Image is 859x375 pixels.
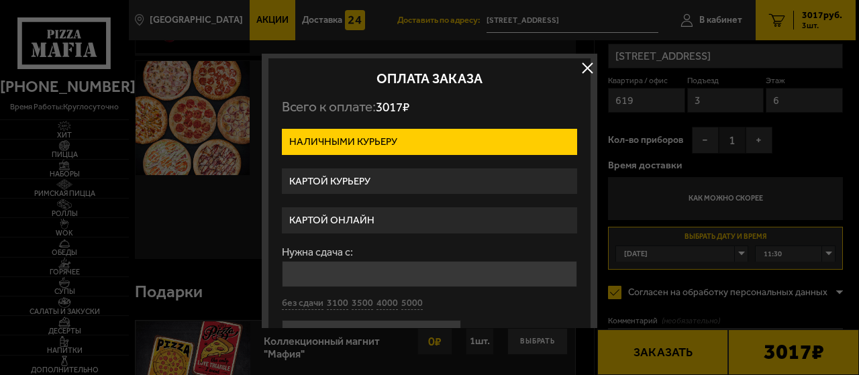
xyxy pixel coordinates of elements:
button: 5000 [401,297,423,310]
h2: Оплата заказа [282,72,577,85]
p: Всего к оплате: [282,99,577,115]
button: без сдачи [282,297,323,310]
button: 4000 [376,297,398,310]
label: Нужна сдача с: [282,247,577,258]
span: 3017 ₽ [376,99,409,115]
label: Картой курьеру [282,168,577,195]
label: Картой онлайн [282,207,577,233]
button: 3500 [352,297,373,310]
button: 3100 [327,297,348,310]
label: Наличными курьеру [282,129,577,155]
button: Завершить заказ на 3017 ₽ [282,320,461,350]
